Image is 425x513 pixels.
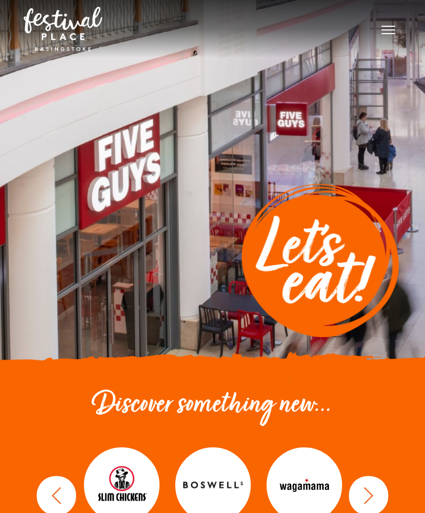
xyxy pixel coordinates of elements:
img: Festival Place Logo [24,7,102,51]
h2: Discover something new... [31,389,394,422]
button: Toggle navigation [375,21,401,36]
